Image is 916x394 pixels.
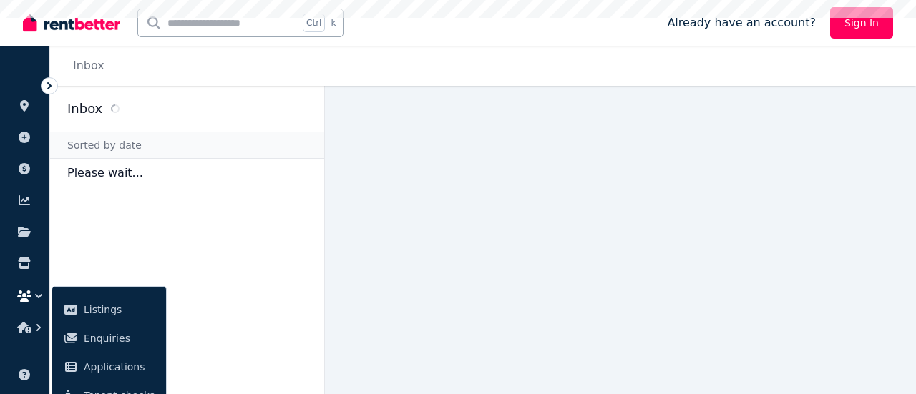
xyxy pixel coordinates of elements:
[331,17,336,29] span: k
[23,12,120,34] img: RentBetter
[50,132,324,159] div: Sorted by date
[667,14,816,31] span: Already have an account?
[67,99,102,119] h2: Inbox
[84,301,155,318] span: Listings
[303,14,325,32] span: Ctrl
[58,295,160,324] a: Listings
[50,159,324,187] p: Please wait...
[73,59,104,72] a: Inbox
[50,46,122,86] nav: Breadcrumb
[58,324,160,353] a: Enquiries
[84,330,155,347] span: Enquiries
[84,358,155,375] span: Applications
[830,7,893,39] a: Sign In
[58,353,160,381] a: Applications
